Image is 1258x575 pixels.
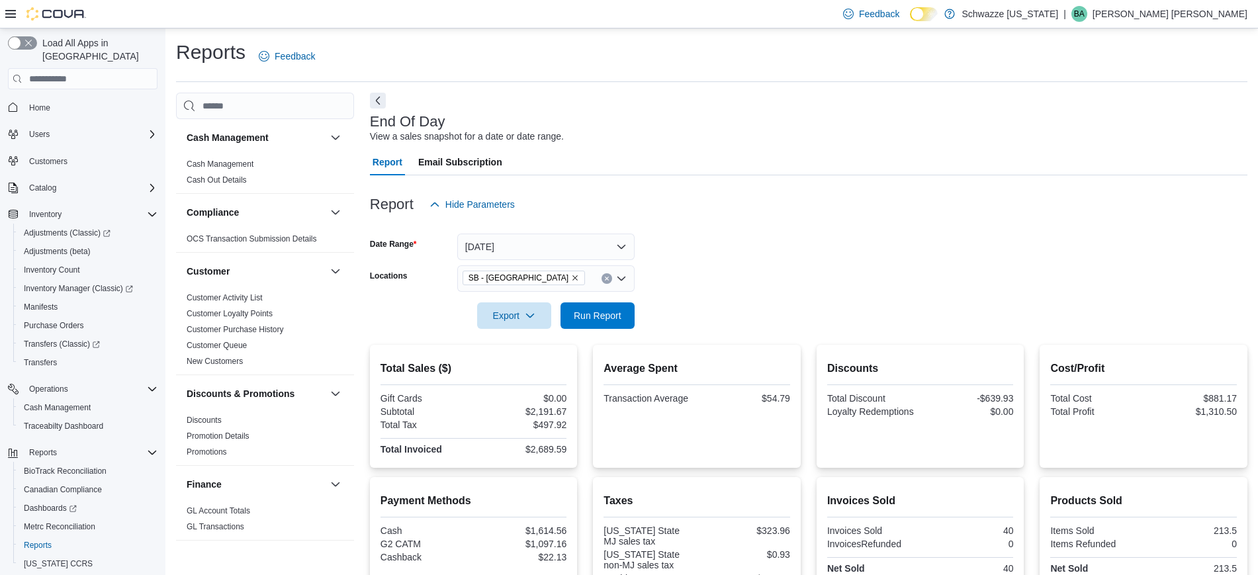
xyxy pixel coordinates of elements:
[19,243,96,259] a: Adjustments (beta)
[910,7,938,21] input: Dark Mode
[187,159,253,169] a: Cash Management
[13,279,163,298] a: Inventory Manager (Classic)
[381,552,471,562] div: Cashback
[187,431,249,441] a: Promotion Details
[1050,539,1141,549] div: Items Refunded
[381,525,471,536] div: Cash
[923,525,1014,536] div: 40
[24,100,56,116] a: Home
[19,482,157,498] span: Canadian Compliance
[476,552,567,562] div: $22.13
[381,393,471,404] div: Gift Cards
[476,406,567,417] div: $2,191.67
[24,357,57,368] span: Transfers
[19,400,157,416] span: Cash Management
[827,361,1014,376] h2: Discounts
[187,234,317,243] a: OCS Transaction Submission Details
[29,447,57,458] span: Reports
[1093,6,1247,22] p: [PERSON_NAME] [PERSON_NAME]
[476,420,567,430] div: $497.92
[24,521,95,532] span: Metrc Reconciliation
[923,539,1014,549] div: 0
[187,206,325,219] button: Compliance
[253,43,320,69] a: Feedback
[827,393,918,404] div: Total Discount
[187,206,239,219] h3: Compliance
[19,281,138,296] a: Inventory Manager (Classic)
[187,447,227,457] a: Promotions
[24,421,103,431] span: Traceabilty Dashboard
[13,417,163,435] button: Traceabilty Dashboard
[19,400,96,416] a: Cash Management
[13,462,163,480] button: BioTrack Reconciliation
[445,198,515,211] span: Hide Parameters
[602,273,612,284] button: Clear input
[187,265,230,278] h3: Customer
[176,290,354,375] div: Customer
[24,283,133,294] span: Inventory Manager (Classic)
[923,406,1014,417] div: $0.00
[3,179,163,197] button: Catalog
[485,302,543,329] span: Export
[923,393,1014,404] div: -$639.93
[19,262,157,278] span: Inventory Count
[370,114,445,130] h3: End Of Day
[469,271,568,285] span: SB - [GEOGRAPHIC_DATA]
[1050,525,1141,536] div: Items Sold
[13,298,163,316] button: Manifests
[187,175,247,185] a: Cash Out Details
[187,522,244,531] a: GL Transactions
[418,149,502,175] span: Email Subscription
[24,126,157,142] span: Users
[381,406,471,417] div: Subtotal
[24,228,111,238] span: Adjustments (Classic)
[24,320,84,331] span: Purchase Orders
[24,503,77,513] span: Dashboards
[176,231,354,252] div: Compliance
[187,521,244,532] span: GL Transactions
[13,224,163,242] a: Adjustments (Classic)
[29,103,50,113] span: Home
[827,406,918,417] div: Loyalty Redemptions
[13,261,163,279] button: Inventory Count
[3,125,163,144] button: Users
[328,130,343,146] button: Cash Management
[13,536,163,554] button: Reports
[13,335,163,353] a: Transfers (Classic)
[13,554,163,573] button: [US_STATE] CCRS
[827,539,918,549] div: InvoicesRefunded
[24,381,73,397] button: Operations
[24,99,157,115] span: Home
[37,36,157,63] span: Load All Apps in [GEOGRAPHIC_DATA]
[187,506,250,515] a: GL Account Totals
[1146,525,1237,536] div: 213.5
[176,412,354,465] div: Discounts & Promotions
[24,206,67,222] button: Inventory
[187,341,247,350] a: Customer Queue
[187,308,273,319] span: Customer Loyalty Points
[24,445,62,461] button: Reports
[187,357,243,366] a: New Customers
[699,525,790,536] div: $323.96
[24,206,157,222] span: Inventory
[381,420,471,430] div: Total Tax
[176,503,354,540] div: Finance
[187,416,222,425] a: Discounts
[19,537,57,553] a: Reports
[604,493,790,509] h2: Taxes
[13,316,163,335] button: Purchase Orders
[13,499,163,517] a: Dashboards
[13,242,163,261] button: Adjustments (beta)
[328,386,343,402] button: Discounts & Promotions
[24,339,100,349] span: Transfers (Classic)
[1050,361,1237,376] h2: Cost/Profit
[19,556,98,572] a: [US_STATE] CCRS
[29,384,68,394] span: Operations
[370,271,408,281] label: Locations
[24,402,91,413] span: Cash Management
[19,556,157,572] span: Washington CCRS
[24,445,157,461] span: Reports
[1074,6,1085,22] span: BA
